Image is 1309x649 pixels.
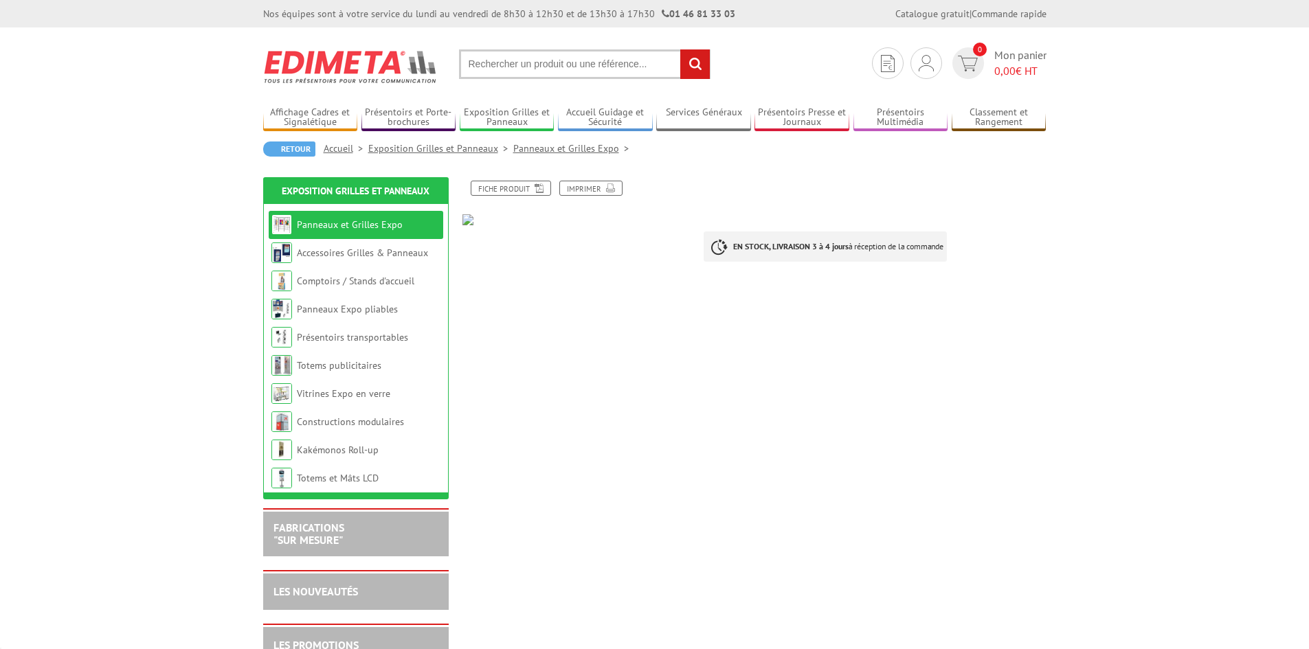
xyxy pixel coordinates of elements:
[881,55,895,72] img: devis rapide
[271,271,292,291] img: Comptoirs / Stands d'accueil
[368,142,513,155] a: Exposition Grilles et Panneaux
[958,56,978,71] img: devis rapide
[297,359,381,372] a: Totems publicitaires
[895,7,1047,21] div: |
[271,242,292,263] img: Accessoires Grilles & Panneaux
[733,241,849,251] strong: EN STOCK, LIVRAISON 3 à 4 jours
[459,49,711,79] input: Rechercher un produit ou une référence...
[919,55,934,71] img: devis rapide
[994,63,1047,79] span: € HT
[271,299,292,319] img: Panneaux Expo pliables
[558,106,653,129] a: Accueil Guidage et Sécurité
[460,106,555,129] a: Exposition Grilles et Panneaux
[263,141,315,157] a: Retour
[754,106,849,129] a: Présentoirs Presse et Journaux
[297,415,404,428] a: Constructions modulaires
[952,106,1047,129] a: Classement et Rangement
[853,106,948,129] a: Présentoirs Multimédia
[263,7,735,21] div: Nos équipes sont à votre service du lundi au vendredi de 8h30 à 12h30 et de 13h30 à 17h30
[994,47,1047,79] span: Mon panier
[273,584,358,598] a: LES NOUVEAUTÉS
[297,444,379,456] a: Kakémonos Roll-up
[271,411,292,432] img: Constructions modulaires
[471,181,551,196] a: Fiche produit
[949,47,1047,79] a: devis rapide 0 Mon panier 0,00€ HT
[559,181,623,196] a: Imprimer
[680,49,710,79] input: rechercher
[513,142,634,155] a: Panneaux et Grilles Expo
[297,303,398,315] a: Panneaux Expo pliables
[297,331,408,343] a: Présentoirs transportables
[297,275,414,287] a: Comptoirs / Stands d'accueil
[297,247,428,259] a: Accessoires Grilles & Panneaux
[273,521,344,547] a: FABRICATIONS"Sur Mesure"
[297,387,390,400] a: Vitrines Expo en verre
[271,383,292,404] img: Vitrines Expo en verre
[656,106,751,129] a: Services Généraux
[271,327,292,348] img: Présentoirs transportables
[895,8,970,20] a: Catalogue gratuit
[973,43,987,56] span: 0
[972,8,1047,20] a: Commande rapide
[282,185,429,197] a: Exposition Grilles et Panneaux
[263,106,358,129] a: Affichage Cadres et Signalétique
[263,41,438,92] img: Edimeta
[271,214,292,235] img: Panneaux et Grilles Expo
[271,468,292,488] img: Totems et Mâts LCD
[662,8,735,20] strong: 01 46 81 33 03
[271,355,292,376] img: Totems publicitaires
[324,142,368,155] a: Accueil
[297,472,379,484] a: Totems et Mâts LCD
[704,231,947,262] p: à réception de la commande
[994,64,1016,78] span: 0,00
[297,218,403,231] a: Panneaux et Grilles Expo
[271,440,292,460] img: Kakémonos Roll-up
[361,106,456,129] a: Présentoirs et Porte-brochures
